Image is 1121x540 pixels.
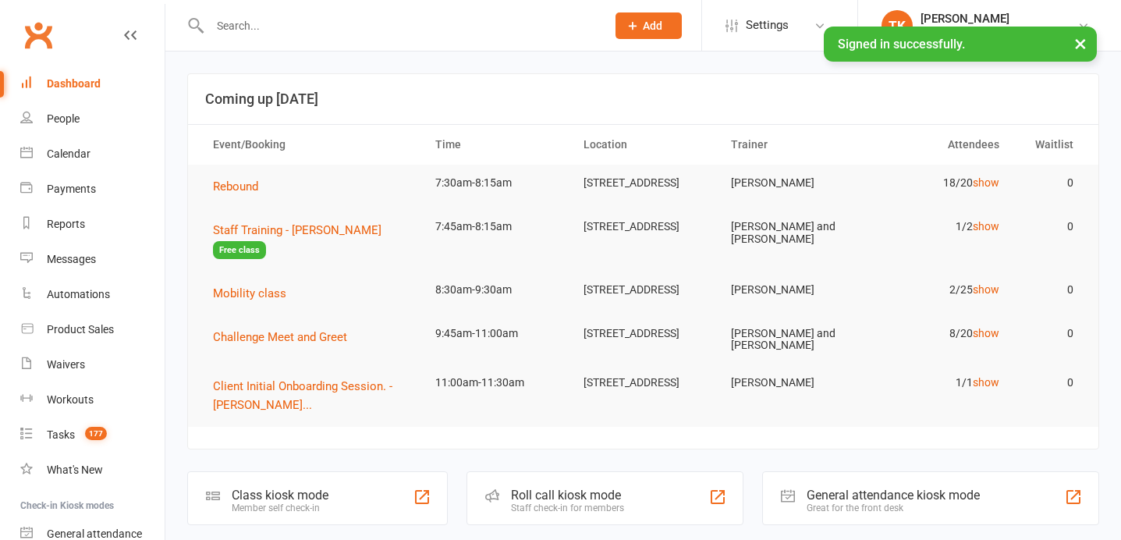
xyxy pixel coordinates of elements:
a: Workouts [20,382,165,417]
td: [PERSON_NAME] and [PERSON_NAME] [717,315,865,364]
a: show [973,283,999,296]
th: Attendees [865,125,1013,165]
td: 11:00am-11:30am [421,364,569,401]
div: Automations [47,288,110,300]
div: Staff check-in for members [511,503,624,513]
a: Automations [20,277,165,312]
div: Tasks [47,428,75,441]
div: Member self check-in [232,503,328,513]
a: show [973,176,999,189]
a: Payments [20,172,165,207]
td: 9:45am-11:00am [421,315,569,352]
div: General attendance [47,528,142,540]
div: Reports [47,218,85,230]
td: [STREET_ADDRESS] [569,272,718,308]
div: Roll call kiosk mode [511,488,624,503]
td: [STREET_ADDRESS] [569,208,718,245]
div: TK [882,10,913,41]
span: Staff Training - [PERSON_NAME] [213,223,381,237]
button: × [1066,27,1094,60]
td: 1/1 [865,364,1013,401]
div: General attendance kiosk mode [807,488,980,503]
a: show [973,327,999,339]
a: Waivers [20,347,165,382]
div: Class kiosk mode [232,488,328,503]
span: Mobility class [213,286,286,300]
span: 177 [85,427,107,440]
a: People [20,101,165,137]
td: 7:30am-8:15am [421,165,569,201]
div: Calendar [47,147,90,160]
a: Dashboard [20,66,165,101]
td: 0 [1013,272,1087,308]
td: [PERSON_NAME] [717,364,865,401]
a: show [973,376,999,389]
a: Clubworx [19,16,58,55]
span: Client Initial Onboarding Session. - [PERSON_NAME]... [213,379,392,412]
div: Product Sales [47,323,114,336]
div: Waivers [47,358,85,371]
button: Add [615,12,682,39]
td: [STREET_ADDRESS] [569,165,718,201]
th: Trainer [717,125,865,165]
th: Time [421,125,569,165]
div: Dashboard [47,77,101,90]
div: People [47,112,80,125]
td: [STREET_ADDRESS] [569,315,718,352]
a: Reports [20,207,165,242]
td: 8/20 [865,315,1013,352]
div: Workouts [47,393,94,406]
td: 1/2 [865,208,1013,245]
button: Mobility class [213,284,297,303]
button: Challenge Meet and Greet [213,328,358,346]
a: What's New [20,453,165,488]
span: Challenge Meet and Greet [213,330,347,344]
div: Beyond Transformation Burleigh [921,26,1077,40]
th: Event/Booking [199,125,421,165]
span: Rebound [213,179,258,194]
span: Free class [213,241,266,259]
button: Rebound [213,177,269,196]
a: Calendar [20,137,165,172]
a: Tasks 177 [20,417,165,453]
th: Waitlist [1013,125,1087,165]
div: Messages [47,253,96,265]
td: [PERSON_NAME] [717,272,865,308]
h3: Coming up [DATE] [205,91,1081,107]
td: 0 [1013,364,1087,401]
th: Location [569,125,718,165]
td: 0 [1013,208,1087,245]
span: Add [643,20,662,32]
td: 8:30am-9:30am [421,272,569,308]
a: show [973,220,999,233]
a: Messages [20,242,165,277]
input: Search... [205,15,595,37]
td: 18/20 [865,165,1013,201]
div: [PERSON_NAME] [921,12,1077,26]
span: Settings [746,8,789,43]
td: 0 [1013,315,1087,352]
td: [STREET_ADDRESS] [569,364,718,401]
a: Product Sales [20,312,165,347]
td: 0 [1013,165,1087,201]
button: Staff Training - [PERSON_NAME]Free class [213,221,407,259]
button: Client Initial Onboarding Session. - [PERSON_NAME]... [213,377,407,414]
td: [PERSON_NAME] [717,165,865,201]
div: Great for the front desk [807,503,980,513]
td: 2/25 [865,272,1013,308]
div: What's New [47,464,103,476]
span: Signed in successfully. [838,37,965,52]
td: [PERSON_NAME] and [PERSON_NAME] [717,208,865,258]
div: Payments [47,183,96,195]
td: 7:45am-8:15am [421,208,569,245]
